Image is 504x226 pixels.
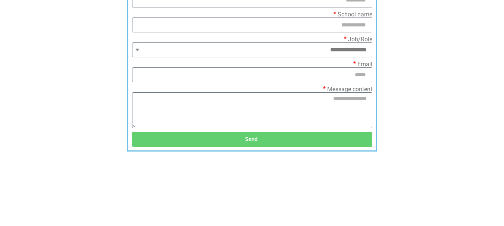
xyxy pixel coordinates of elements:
font: Send [245,136,257,143]
font: Email [357,61,372,68]
button: Send [132,132,372,147]
font: Message content [327,86,372,93]
font: Job/Role [348,36,372,43]
font: School name [338,11,372,18]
